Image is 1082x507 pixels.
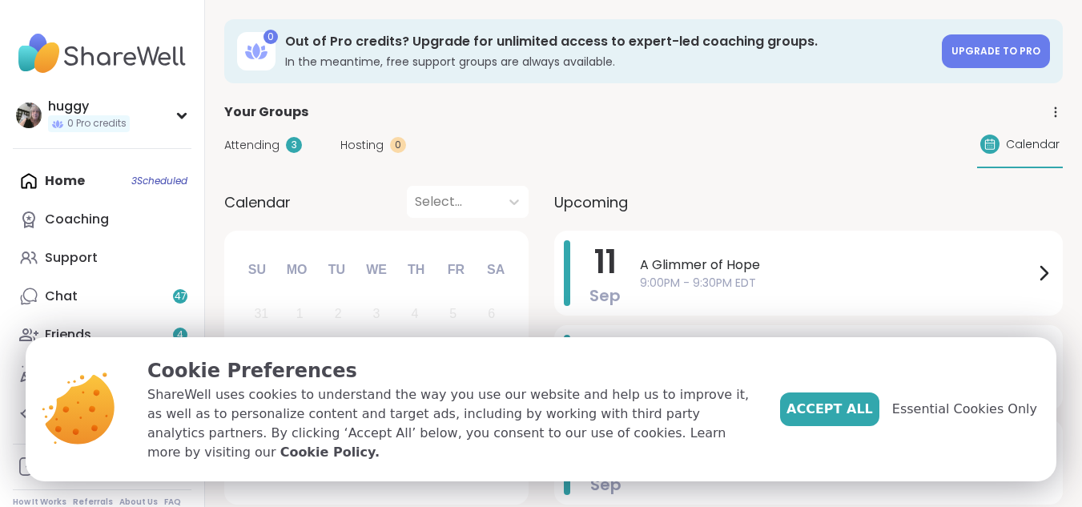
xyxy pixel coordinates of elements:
span: 9:00PM - 9:30PM EDT [640,275,1034,292]
div: Choose Thursday, September 11th, 2025 [398,336,432,370]
div: Chat [45,288,78,305]
a: Chat47 [13,277,191,316]
a: Coaching [13,200,191,239]
div: Coaching [45,211,109,228]
span: 0 Pro credits [67,117,127,131]
div: Not available Thursday, September 4th, 2025 [398,297,432,332]
div: Choose Saturday, September 13th, 2025 [474,336,509,370]
div: 3 [286,137,302,153]
div: Sa [478,252,513,288]
div: Friends [45,326,91,344]
div: Not available Sunday, August 31st, 2025 [244,297,279,332]
div: Not available Monday, September 8th, 2025 [283,336,317,370]
div: Not available Friday, September 5th, 2025 [436,297,470,332]
button: Accept All [780,392,879,426]
div: Support [45,249,98,267]
span: Your Groups [224,103,308,122]
img: ShareWell Nav Logo [13,26,191,82]
h3: Out of Pro credits? Upgrade for unlimited access to expert-led coaching groups. [285,33,932,50]
a: Support [13,239,191,277]
p: Cookie Preferences [147,356,754,385]
a: Friends4 [13,316,191,354]
div: 4 [411,303,418,324]
div: Mo [279,252,314,288]
div: month 2025-09 [242,295,510,486]
span: Upcoming [554,191,628,213]
span: 11 [594,334,617,379]
span: Calendar [1006,136,1060,153]
a: Upgrade to Pro [942,34,1050,68]
span: Upgrade to Pro [951,44,1040,58]
div: 1 [296,303,304,324]
div: We [359,252,394,288]
div: 2 [335,303,342,324]
span: Sep [589,284,621,307]
div: Not available Saturday, September 6th, 2025 [474,297,509,332]
p: ShareWell uses cookies to understand the way you use our website and help us to improve it, as we... [147,385,754,462]
div: 0 [390,137,406,153]
span: Accept All [786,400,873,419]
img: huggy [16,103,42,128]
div: 3 [373,303,380,324]
div: Not available Tuesday, September 9th, 2025 [321,336,356,370]
span: Sep [590,473,621,496]
span: A Glimmer of Hope [640,256,1034,275]
div: huggy [48,98,130,115]
div: Fr [438,252,473,288]
span: 11 [594,239,617,284]
span: Calendar [224,191,291,213]
div: Tu [319,252,354,288]
span: 47 [175,290,187,304]
div: Choose Friday, September 12th, 2025 [436,336,470,370]
a: Cookie Policy. [280,443,380,462]
div: Th [399,252,434,288]
div: Su [239,252,275,288]
span: Attending [224,137,280,154]
div: Not available Wednesday, September 10th, 2025 [360,336,394,370]
div: 5 [449,303,457,324]
span: Hosting [340,137,384,154]
div: Not available Sunday, September 7th, 2025 [244,336,279,370]
div: 31 [254,303,268,324]
div: 6 [488,303,495,324]
div: Not available Tuesday, September 2nd, 2025 [321,297,356,332]
div: Not available Monday, September 1st, 2025 [283,297,317,332]
span: 4 [177,328,183,342]
div: 0 [263,30,278,44]
h3: In the meantime, free support groups are always available. [285,54,932,70]
span: Essential Cookies Only [892,400,1037,419]
div: Not available Wednesday, September 3rd, 2025 [360,297,394,332]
